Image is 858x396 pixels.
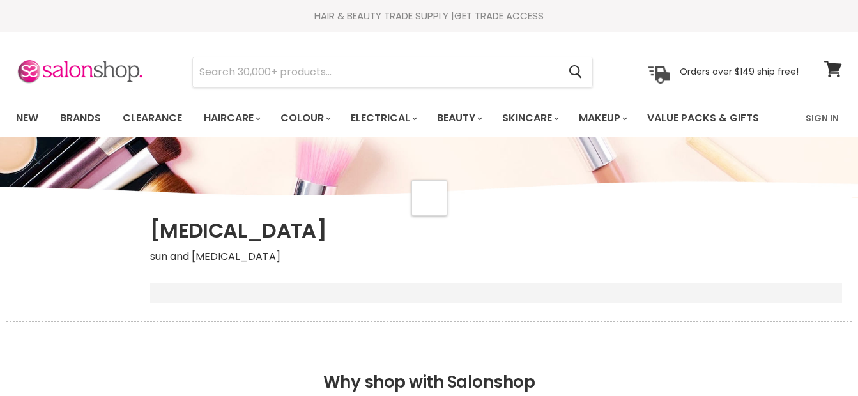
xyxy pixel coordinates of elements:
[113,105,192,132] a: Clearance
[6,105,48,132] a: New
[150,248,842,265] div: sun and [MEDICAL_DATA]
[150,217,842,244] h1: [MEDICAL_DATA]
[454,9,544,22] a: GET TRADE ACCESS
[493,105,567,132] a: Skincare
[569,105,635,132] a: Makeup
[193,57,558,87] input: Search
[427,105,490,132] a: Beauty
[6,100,783,137] ul: Main menu
[192,57,593,88] form: Product
[638,105,769,132] a: Value Packs & Gifts
[50,105,111,132] a: Brands
[558,57,592,87] button: Search
[341,105,425,132] a: Electrical
[798,105,847,132] a: Sign In
[680,66,799,77] p: Orders over $149 ship free!
[271,105,339,132] a: Colour
[194,105,268,132] a: Haircare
